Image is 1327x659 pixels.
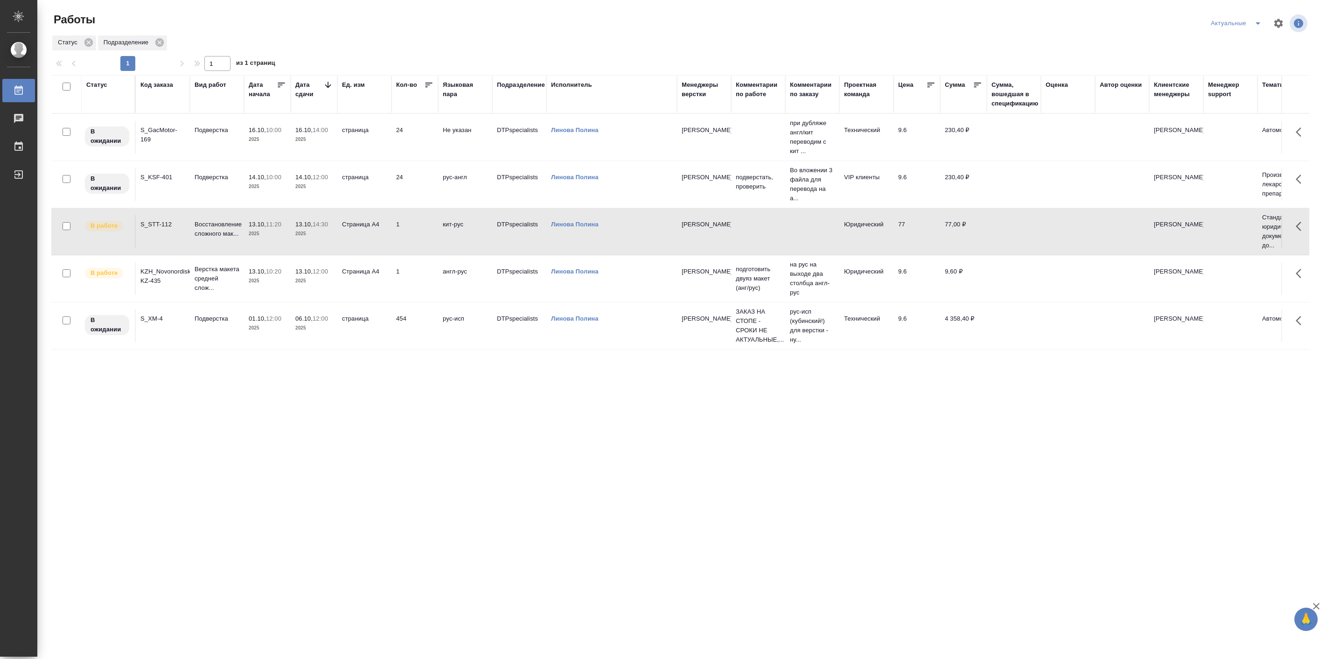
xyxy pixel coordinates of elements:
[195,80,226,90] div: Вид работ
[1149,309,1203,342] td: [PERSON_NAME]
[551,268,599,275] a: Линова Полина
[438,262,492,295] td: англ-рус
[51,12,95,27] span: Работы
[266,315,281,322] p: 12:00
[438,215,492,248] td: кит-рус
[295,323,333,333] p: 2025
[249,315,266,322] p: 01.10,
[295,182,333,191] p: 2025
[492,262,546,295] td: DTPspecialists
[249,229,286,238] p: 2025
[313,268,328,275] p: 12:00
[1262,126,1307,135] p: Автомобилестроение
[236,57,275,71] span: из 1 страниц
[790,80,835,99] div: Комментарии по заказу
[551,126,599,133] a: Линова Полина
[295,276,333,286] p: 2025
[295,126,313,133] p: 16.10,
[940,168,987,201] td: 230,40 ₽
[295,80,323,99] div: Дата сдачи
[140,173,185,182] div: S_KSF-401
[249,135,286,144] p: 2025
[295,315,313,322] p: 06.10,
[84,220,130,232] div: Исполнитель выполняет работу
[839,168,894,201] td: VIP клиенты
[391,168,438,201] td: 24
[1262,80,1290,90] div: Тематика
[492,168,546,201] td: DTPspecialists
[839,215,894,248] td: Юридический
[391,215,438,248] td: 1
[551,174,599,181] a: Линова Полина
[140,220,185,229] div: S_STT-112
[945,80,965,90] div: Сумма
[98,35,167,50] div: Подразделение
[1208,16,1267,31] div: split button
[84,267,130,280] div: Исполнитель выполняет работу
[894,309,940,342] td: 9.6
[682,126,726,135] p: [PERSON_NAME]
[391,262,438,295] td: 1
[844,80,889,99] div: Проектная команда
[337,262,391,295] td: Страница А4
[266,221,281,228] p: 11:20
[1262,314,1307,323] p: Автомобилестроение
[140,314,185,323] div: S_XM-4
[736,80,781,99] div: Комментарии по работе
[249,276,286,286] p: 2025
[313,315,328,322] p: 12:00
[313,221,328,228] p: 14:30
[790,119,835,156] p: при дубляже англ/кит переводим с кит ...
[682,173,726,182] p: [PERSON_NAME]
[249,126,266,133] p: 16.10,
[313,126,328,133] p: 14:00
[295,135,333,144] p: 2025
[1208,80,1253,99] div: Менеджер support
[551,221,599,228] a: Линова Полина
[551,80,592,90] div: Исполнитель
[140,80,173,90] div: Код заказа
[1290,309,1313,332] button: Здесь прячутся важные кнопки
[1149,262,1203,295] td: [PERSON_NAME]
[195,220,239,238] p: Восстановление сложного мак...
[249,80,277,99] div: Дата начала
[790,166,835,203] p: Во вложении 3 файла для перевода на а...
[790,307,835,344] p: рус-исп (кубинский!) для верстки - ну...
[940,215,987,248] td: 77,00 ₽
[1290,262,1313,285] button: Здесь прячутся важные кнопки
[313,174,328,181] p: 12:00
[91,315,124,334] p: В ожидании
[337,309,391,342] td: страница
[898,80,914,90] div: Цена
[736,173,781,191] p: подверстать, проверить
[195,265,239,293] p: Верстка макета средней слож...
[140,126,185,144] div: S_GacMotor-169
[84,173,130,195] div: Исполнитель назначен, приступать к работе пока рано
[682,314,726,323] p: [PERSON_NAME]
[295,229,333,238] p: 2025
[104,38,152,47] p: Подразделение
[91,127,124,146] p: В ожидании
[1154,80,1199,99] div: Клиентские менеджеры
[140,267,185,286] div: KZH_Novonordisk-KZ-435
[1100,80,1142,90] div: Автор оценки
[295,268,313,275] p: 13.10,
[497,80,545,90] div: Подразделение
[1290,14,1309,32] span: Посмотреть информацию
[1046,80,1068,90] div: Оценка
[940,309,987,342] td: 4 358,40 ₽
[492,215,546,248] td: DTPspecialists
[839,262,894,295] td: Юридический
[894,121,940,154] td: 9.6
[249,174,266,181] p: 14.10,
[396,80,417,90] div: Кол-во
[295,174,313,181] p: 14.10,
[195,173,239,182] p: Подверстка
[84,126,130,147] div: Исполнитель назначен, приступать к работе пока рано
[195,126,239,135] p: Подверстка
[1262,213,1307,250] p: Стандартные юридические документы, до...
[839,121,894,154] td: Технический
[91,174,124,193] p: В ожидании
[52,35,96,50] div: Статус
[391,309,438,342] td: 454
